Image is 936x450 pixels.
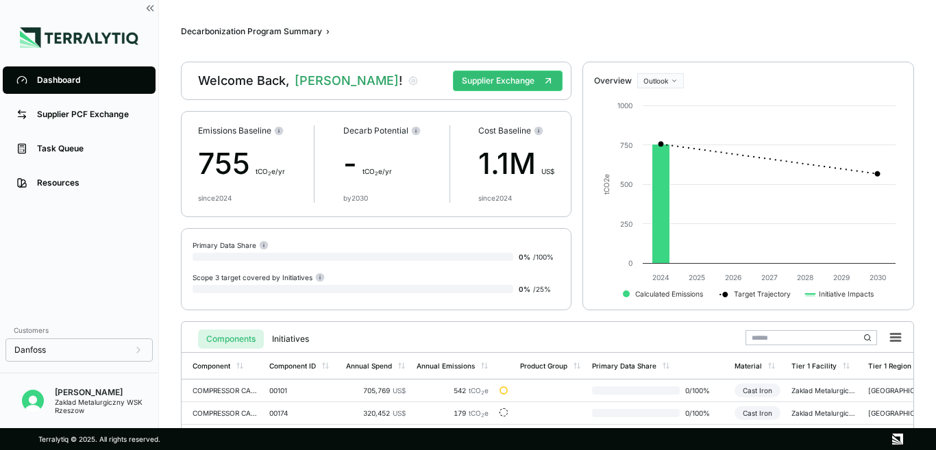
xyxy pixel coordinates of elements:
button: Initiatives [264,329,317,349]
div: 00174 [269,409,335,417]
div: 00101 [269,386,335,395]
div: Cast Iron [735,406,780,420]
text: 2028 [797,273,813,282]
div: Component ID [269,362,316,370]
div: Material [735,362,762,370]
div: Decarb Potential [343,125,421,136]
div: Zaklad Metalurgiczny WSK Rzeszow - [GEOGRAPHIC_DATA] [791,386,857,395]
span: ! [399,73,402,88]
div: [PERSON_NAME] [55,387,158,398]
span: tCO e [469,409,489,417]
div: 179 [417,409,489,417]
span: 0 % [519,285,530,293]
div: Primary Data Share [193,240,269,250]
div: Emissions Baseline [198,125,285,136]
div: [GEOGRAPHIC_DATA] [868,409,934,417]
div: [GEOGRAPHIC_DATA] [868,386,934,395]
button: Supplier Exchange [453,71,563,91]
span: Danfoss [14,345,46,355]
text: tCO e [602,174,611,195]
sub: 2 [268,171,271,177]
div: since 2024 [478,194,512,202]
div: Primary Data Share [592,362,656,370]
span: [PERSON_NAME] [295,73,402,89]
text: 2024 [652,273,669,282]
sub: 2 [375,171,378,177]
div: 320,452 [346,409,406,417]
span: t CO e/yr [256,167,285,175]
div: Component [193,362,230,370]
button: Outlook [637,73,684,88]
div: Cost Baseline [478,125,554,136]
span: / 25 % [533,285,551,293]
span: 0 / 100 % [680,386,724,395]
text: Initiative Impacts [819,290,874,299]
div: Cast Iron [735,384,780,397]
span: / 100 % [533,253,554,261]
text: 2027 [761,273,778,282]
div: Resources [37,177,142,188]
div: Annual Spend [346,362,392,370]
div: 1.1M [478,142,554,186]
div: Annual Emissions [417,362,475,370]
div: Zaklad Metalurgiczny WSK Rzeszow - [GEOGRAPHIC_DATA] [791,409,857,417]
div: Product Group [520,362,567,370]
sub: 2 [481,412,484,418]
div: by 2030 [343,194,368,202]
div: Tier 1 Region [868,362,911,370]
text: Target Trajectory [734,290,791,299]
img: Logo [20,27,138,48]
div: Overview [594,75,632,86]
span: tCO e [469,386,489,395]
text: 250 [620,220,632,228]
text: 2026 [725,273,741,282]
div: Tier 1 Facility [791,362,837,370]
span: Outlook [643,77,668,85]
div: Supplier PCF Exchange [37,109,142,120]
div: Decarbonization Program Summary [181,26,322,37]
text: 750 [620,141,632,149]
text: 1000 [617,101,632,110]
div: since 2024 [198,194,232,202]
span: t CO e/yr [362,167,392,175]
span: 0 % [519,253,530,261]
text: 0 [628,259,632,267]
text: 500 [620,180,632,188]
div: - [343,142,421,186]
div: COMPRESSOR CASING,RAW [193,409,258,417]
text: Calculated Emissions [635,290,703,298]
text: 2030 [870,273,886,282]
div: COMPRESSOR CASING,RAW [193,386,258,395]
div: 755 [198,142,285,186]
div: Dashboard [37,75,142,86]
span: US$ [393,409,406,417]
text: 2029 [833,273,850,282]
span: US$ [393,386,406,395]
div: Scope 3 target covered by Initiatives [193,272,325,282]
div: Zaklad Metalurgiczny WSK Rzeszow [55,398,158,414]
img: Anna Nowak-Dudek [22,390,44,412]
div: Task Queue [37,143,142,154]
span: 0 / 100 % [680,409,724,417]
text: 2025 [689,273,705,282]
tspan: 2 [602,178,611,182]
div: 542 [417,386,489,395]
div: Welcome Back, [198,73,402,89]
div: 705,769 [346,386,406,395]
div: Customers [5,322,153,338]
span: US$ [541,167,554,175]
button: Components [198,329,264,349]
button: Open user button [16,384,49,417]
sub: 2 [481,390,484,396]
span: › [326,26,330,37]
